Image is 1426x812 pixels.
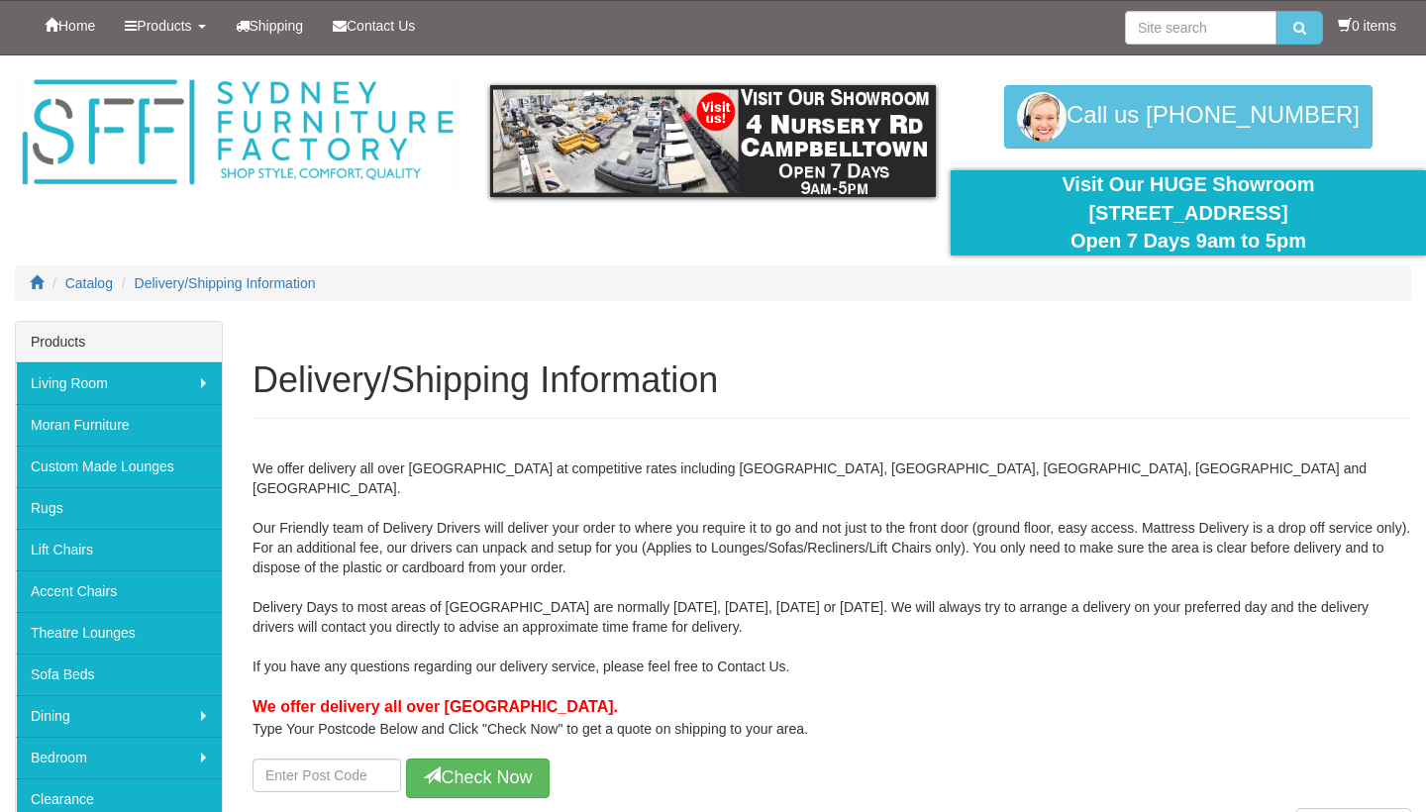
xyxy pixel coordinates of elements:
[16,446,222,487] a: Custom Made Lounges
[253,759,401,792] input: Enter Postcode
[16,612,222,654] a: Theatre Lounges
[15,75,460,190] img: Sydney Furniture Factory
[137,18,191,34] span: Products
[16,695,222,737] a: Dining
[253,439,1411,798] div: We offer delivery all over [GEOGRAPHIC_DATA] at competitive rates including [GEOGRAPHIC_DATA], [G...
[16,404,222,446] a: Moran Furniture
[966,170,1411,255] div: Visit Our HUGE Showroom [STREET_ADDRESS] Open 7 Days 9am to 5pm
[318,1,430,51] a: Contact Us
[16,654,222,695] a: Sofa Beds
[253,698,618,715] b: We offer delivery all over [GEOGRAPHIC_DATA].
[490,85,936,197] img: showroom.gif
[16,322,222,362] div: Products
[1338,16,1396,36] li: 0 items
[16,570,222,612] a: Accent Chairs
[30,1,110,51] a: Home
[250,18,304,34] span: Shipping
[16,737,222,778] a: Bedroom
[16,362,222,404] a: Living Room
[347,18,415,34] span: Contact Us
[1125,11,1276,45] input: Site search
[135,275,316,291] a: Delivery/Shipping Information
[110,1,220,51] a: Products
[221,1,319,51] a: Shipping
[65,275,113,291] a: Catalog
[58,18,95,34] span: Home
[406,759,550,798] button: Check Now
[16,529,222,570] a: Lift Chairs
[16,487,222,529] a: Rugs
[253,360,1411,400] h1: Delivery/Shipping Information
